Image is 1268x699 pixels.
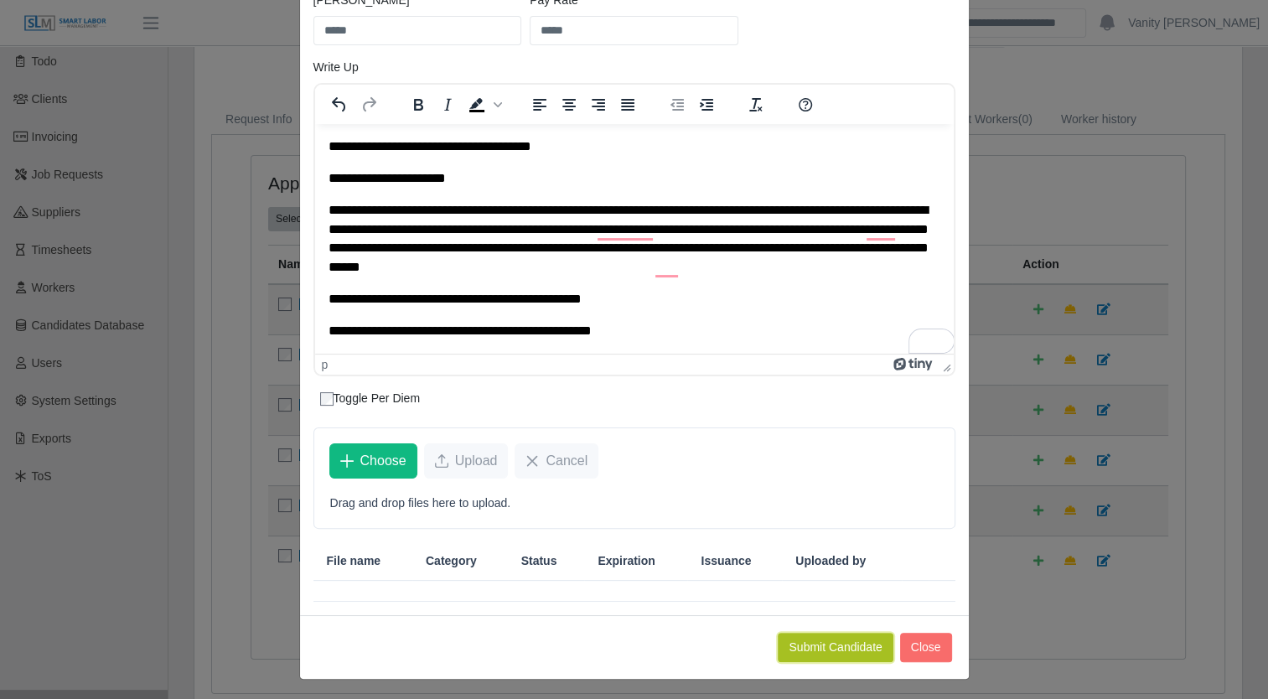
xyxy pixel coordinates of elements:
span: Upload [455,451,498,471]
button: Clear formatting [742,93,770,116]
button: Decrease indent [663,93,691,116]
button: Close [900,633,952,662]
button: Cancel [515,443,598,479]
span: Status [521,552,557,570]
input: Toggle Per Diem [320,392,334,406]
div: Background color Black [463,93,505,116]
span: File name [327,552,381,570]
span: Choose [360,451,406,471]
button: Justify [613,93,642,116]
span: Uploaded by [795,552,866,570]
button: Increase indent [692,93,721,116]
button: Align center [555,93,583,116]
iframe: Rich Text Area [315,124,954,354]
button: Choose [329,443,417,479]
label: Toggle Per Diem [320,390,421,407]
span: Issuance [701,552,751,570]
div: Press the Up and Down arrow keys to resize the editor. [936,355,954,375]
span: Category [426,552,477,570]
button: Italic [433,93,462,116]
button: Bold [404,93,432,116]
span: Cancel [546,451,587,471]
button: Align left [525,93,554,116]
span: Expiration [598,552,655,570]
a: Powered by Tiny [893,358,935,371]
button: Help [791,93,820,116]
button: Align right [584,93,613,116]
button: Undo [325,93,354,116]
button: Submit Candidate [778,633,893,662]
label: Write Up [313,59,359,76]
p: Drag and drop files here to upload. [330,494,939,512]
button: Upload [424,443,509,479]
button: Redo [355,93,383,116]
div: p [322,358,329,371]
